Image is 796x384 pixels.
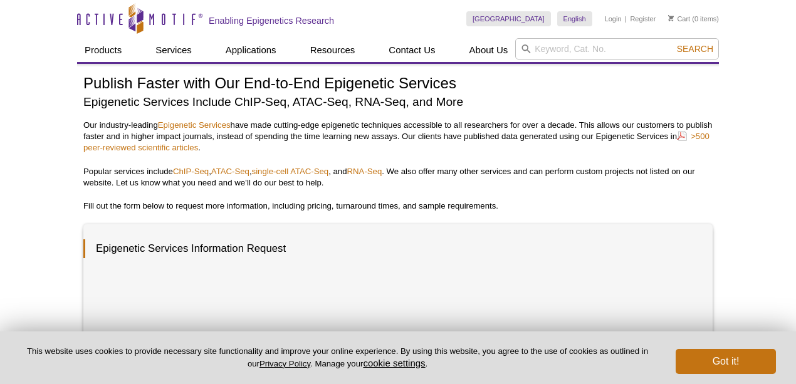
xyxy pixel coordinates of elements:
input: Keyword, Cat. No. [515,38,719,60]
a: Applications [218,38,284,62]
button: Search [673,43,717,54]
h1: Publish Faster with Our End-to-End Epigenetic Services [83,75,713,93]
p: This website uses cookies to provide necessary site functionality and improve your online experie... [20,346,655,370]
button: Got it! [676,349,776,374]
h2: Epigenetic Services Include ChIP-Seq, ATAC-Seq, RNA-Seq, and More [83,93,713,110]
a: Cart [668,14,690,23]
a: [GEOGRAPHIC_DATA] [466,11,551,26]
a: ChIP-Seq [173,167,209,176]
a: single-cell ATAC-Seq [252,167,329,176]
a: RNA-Seq [347,167,382,176]
a: ATAC-Seq [211,167,249,176]
a: Privacy Policy [259,359,310,368]
p: Our industry-leading have made cutting-edge epigenetic techniques accessible to all researchers f... [83,120,713,153]
p: Fill out the form below to request more information, including pricing, turnaround times, and sam... [83,200,713,212]
li: (0 items) [668,11,719,26]
h3: Epigenetic Services Information Request [83,239,700,258]
a: >500 peer-reviewed scientific articles [83,130,710,153]
a: Epigenetic Services [158,120,231,130]
a: Services [148,38,199,62]
a: English [557,11,592,26]
a: Register [630,14,656,23]
button: cookie settings [363,358,425,368]
a: Contact Us [381,38,443,62]
a: Resources [303,38,363,62]
img: Your Cart [668,15,674,21]
a: Products [77,38,129,62]
h2: Enabling Epigenetics Research [209,15,334,26]
a: Login [605,14,622,23]
li: | [625,11,627,26]
p: Popular services include , , , and . We also offer many other services and can perform custom pro... [83,166,713,189]
span: Search [677,44,713,54]
a: About Us [462,38,516,62]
